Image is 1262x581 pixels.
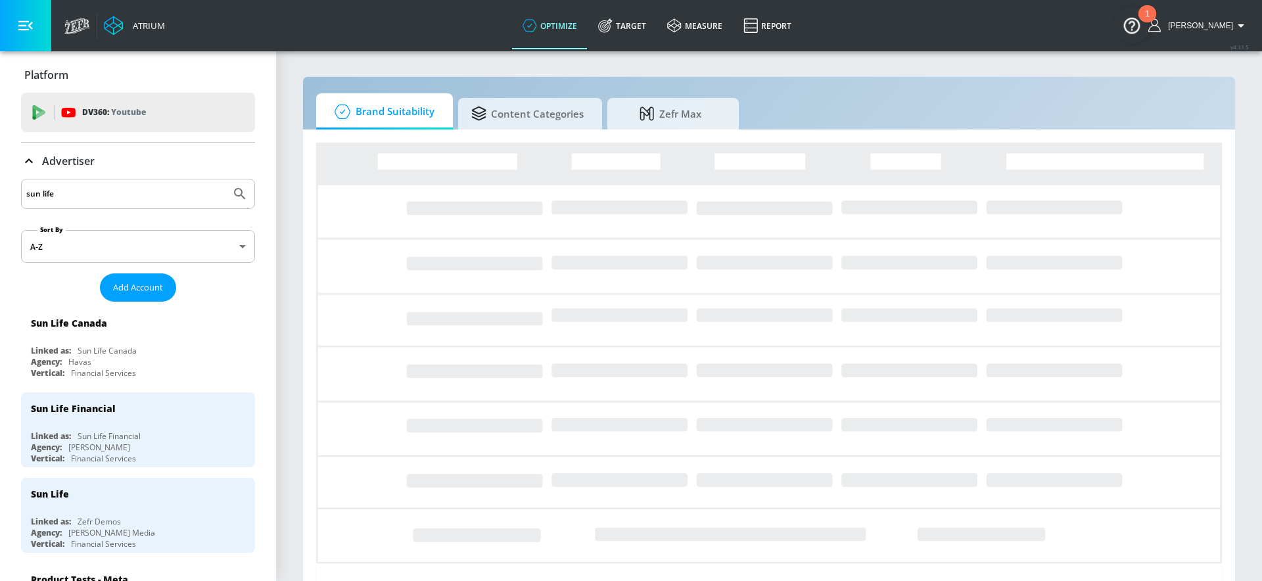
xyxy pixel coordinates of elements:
div: Linked as: [31,430,71,442]
span: Add Account [113,280,163,295]
span: login as: anthony.rios@zefr.com [1163,21,1233,30]
div: [PERSON_NAME] [68,442,130,453]
div: [PERSON_NAME] Media [68,527,155,538]
label: Sort By [37,225,66,234]
div: Sun Life CanadaLinked as:Sun Life CanadaAgency:HavasVertical:Financial Services [21,307,255,382]
p: DV360: [82,105,146,120]
span: Zefr Max [620,98,720,129]
a: optimize [512,2,588,49]
button: Add Account [100,273,176,302]
div: Financial Services [71,367,136,379]
a: Target [588,2,657,49]
a: measure [657,2,733,49]
div: Agency: [31,527,62,538]
div: DV360: Youtube [21,93,255,132]
div: Sun Life [31,488,69,500]
div: Linked as: [31,345,71,356]
div: Havas [68,356,91,367]
p: Youtube [111,105,146,119]
button: [PERSON_NAME] [1148,18,1249,34]
div: Vertical: [31,538,64,549]
div: Financial Services [71,538,136,549]
div: A-Z [21,230,255,263]
div: Sun LifeLinked as:Zefr DemosAgency:[PERSON_NAME] MediaVertical:Financial Services [21,478,255,553]
div: Financial Services [71,453,136,464]
p: Platform [24,68,68,82]
div: Sun Life Canada [78,345,137,356]
div: Vertical: [31,367,64,379]
div: Sun Life FinancialLinked as:Sun Life FinancialAgency:[PERSON_NAME]Vertical:Financial Services [21,392,255,467]
div: Advertiser [21,143,255,179]
button: Submit Search [225,179,254,208]
div: Sun Life Financial [78,430,141,442]
div: Linked as: [31,516,71,527]
div: Vertical: [31,453,64,464]
div: Atrium [128,20,165,32]
div: Agency: [31,356,62,367]
div: Sun Life Financial [31,402,116,415]
div: Agency: [31,442,62,453]
div: 1 [1145,14,1150,31]
input: Search by name [26,185,225,202]
div: Platform [21,57,255,93]
p: Advertiser [42,154,95,168]
a: Atrium [104,16,165,35]
div: Zefr Demos [78,516,121,527]
span: Content Categories [471,98,584,129]
div: Sun Life Canada [31,317,107,329]
button: Open Resource Center, 1 new notification [1113,7,1150,43]
span: v 4.33.5 [1230,43,1249,51]
a: Report [733,2,802,49]
span: Brand Suitability [329,96,434,128]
